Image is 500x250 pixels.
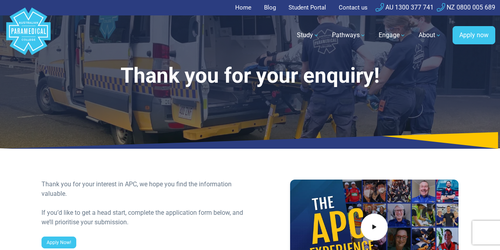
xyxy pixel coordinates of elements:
h1: Thank you for your enquiry! [42,63,458,88]
a: AU 1300 377 741 [375,4,434,11]
a: Study [292,24,324,46]
a: Engage [374,24,411,46]
div: Thank you for your interest in APC, we hope you find the information valuable. [42,180,245,199]
a: Pathways [327,24,371,46]
a: About [414,24,446,46]
a: NZ 0800 005 689 [437,4,495,11]
a: Australian Paramedical College [5,15,52,55]
a: Apply now [453,26,495,44]
a: Apply Now! [42,237,76,248]
div: If you’d like to get a head start, complete the application form below, and we’ll prioritise your... [42,208,245,227]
